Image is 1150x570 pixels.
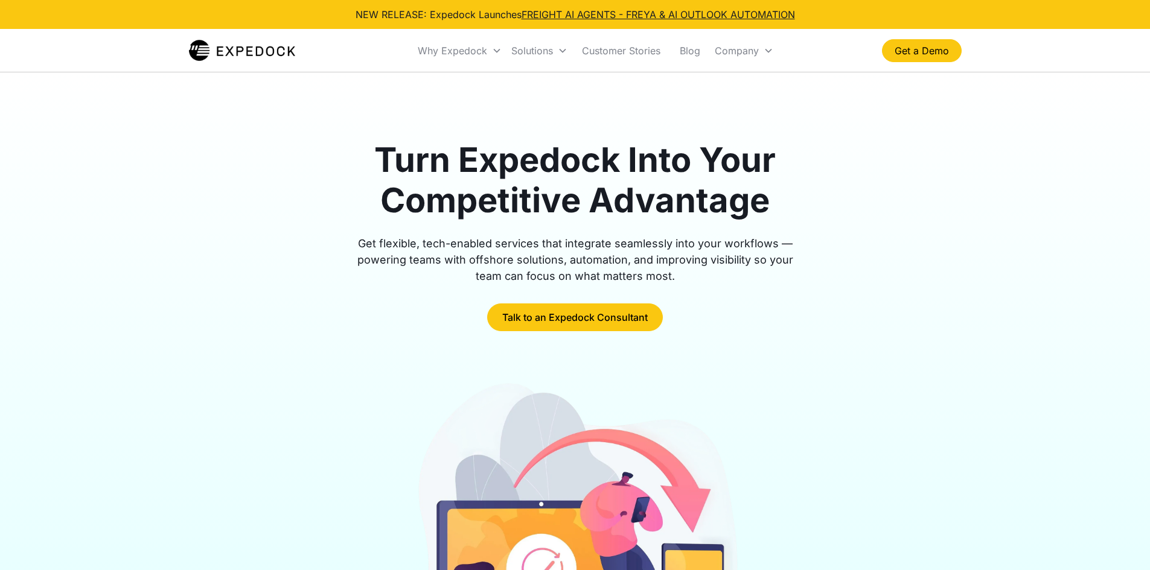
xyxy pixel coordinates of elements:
[189,39,296,63] img: Expedock Logo
[522,8,795,21] a: FREIGHT AI AGENTS - FREYA & AI OUTLOOK AUTOMATION
[715,45,759,57] div: Company
[413,30,506,71] div: Why Expedock
[343,140,807,221] h1: Turn Expedock Into Your Competitive Advantage
[189,39,296,63] a: home
[572,30,670,71] a: Customer Stories
[882,39,962,62] a: Get a Demo
[418,45,487,57] div: Why Expedock
[710,30,778,71] div: Company
[343,235,807,284] div: Get flexible, tech-enabled services that integrate seamlessly into your workflows — powering team...
[356,7,795,22] div: NEW RELEASE: Expedock Launches
[487,303,663,331] a: Talk to an Expedock Consultant
[511,45,553,57] div: Solutions
[506,30,572,71] div: Solutions
[670,30,710,71] a: Blog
